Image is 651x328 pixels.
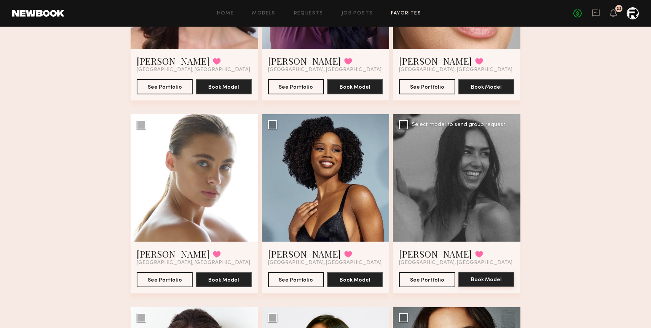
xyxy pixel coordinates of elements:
[196,276,252,283] a: Book Model
[399,55,472,67] a: [PERSON_NAME]
[137,55,210,67] a: [PERSON_NAME]
[399,79,455,94] button: See Portfolio
[616,7,622,11] div: 22
[196,272,252,287] button: Book Model
[458,276,514,283] a: Book Model
[458,83,514,90] a: Book Model
[327,79,383,94] button: Book Model
[327,276,383,283] a: Book Model
[399,248,472,260] a: [PERSON_NAME]
[268,272,324,287] button: See Portfolio
[137,260,250,266] span: [GEOGRAPHIC_DATA], [GEOGRAPHIC_DATA]
[294,11,323,16] a: Requests
[268,248,341,260] a: [PERSON_NAME]
[399,67,512,73] span: [GEOGRAPHIC_DATA], [GEOGRAPHIC_DATA]
[217,11,234,16] a: Home
[268,67,381,73] span: [GEOGRAPHIC_DATA], [GEOGRAPHIC_DATA]
[391,11,421,16] a: Favorites
[399,260,512,266] span: [GEOGRAPHIC_DATA], [GEOGRAPHIC_DATA]
[137,272,193,287] button: See Portfolio
[137,248,210,260] a: [PERSON_NAME]
[268,79,324,94] button: See Portfolio
[399,272,455,287] button: See Portfolio
[458,272,514,287] button: Book Model
[196,83,252,90] a: Book Model
[327,83,383,90] a: Book Model
[196,79,252,94] button: Book Model
[458,79,514,94] button: Book Model
[268,55,341,67] a: [PERSON_NAME]
[137,67,250,73] span: [GEOGRAPHIC_DATA], [GEOGRAPHIC_DATA]
[327,272,383,287] button: Book Model
[412,122,506,127] div: Select model to send group request
[341,11,373,16] a: Job Posts
[137,79,193,94] button: See Portfolio
[268,260,381,266] span: [GEOGRAPHIC_DATA], [GEOGRAPHIC_DATA]
[252,11,275,16] a: Models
